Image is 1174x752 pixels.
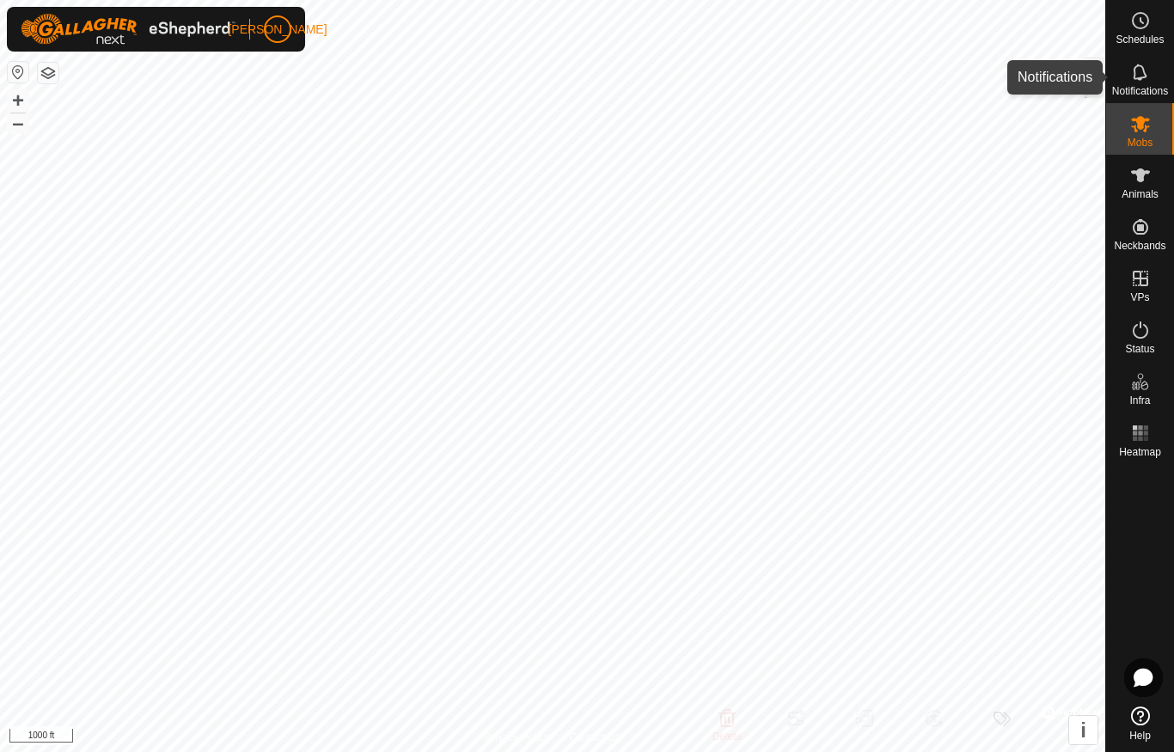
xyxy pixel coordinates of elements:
[1069,716,1098,744] button: i
[8,62,28,83] button: Reset Map
[1122,189,1159,199] span: Animals
[485,730,549,745] a: Privacy Policy
[1114,241,1165,251] span: Neckbands
[21,14,235,45] img: Gallagher Logo
[1130,292,1149,303] span: VPs
[1116,34,1164,45] span: Schedules
[570,730,621,745] a: Contact Us
[8,113,28,133] button: –
[1125,344,1154,354] span: Status
[1129,731,1151,741] span: Help
[1129,395,1150,406] span: Infra
[228,21,327,39] span: [PERSON_NAME]
[38,63,58,83] button: Map Layers
[1080,718,1086,742] span: i
[1112,86,1168,96] span: Notifications
[1106,700,1174,748] a: Help
[1128,138,1153,148] span: Mobs
[1119,447,1161,457] span: Heatmap
[8,90,28,111] button: +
